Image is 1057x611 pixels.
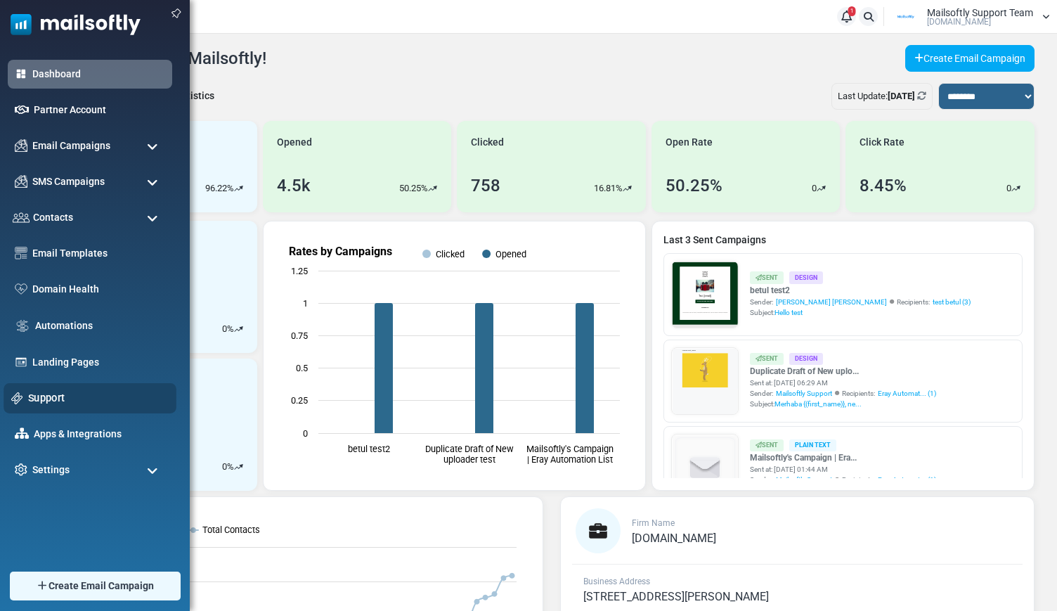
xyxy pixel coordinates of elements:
[34,427,165,442] a: Apps & Integrations
[927,18,991,26] span: [DOMAIN_NAME]
[888,6,923,27] img: User Logo
[424,444,513,465] text: Duplicate Draft of New uploader test
[471,173,500,198] div: 758
[837,7,856,26] a: 1
[776,388,832,399] span: Mailsoftly Support
[583,590,769,603] span: [STREET_ADDRESS][PERSON_NAME]
[812,181,817,195] p: 0
[672,435,737,501] img: empty-draft-icon2.svg
[860,173,907,198] div: 8.45%
[74,369,411,382] p: Lorem ipsum dolor sit amet, consectetur adipiscing elit, sed do eiusmod tempor incididunt
[750,399,936,409] div: Subject:
[789,353,823,365] div: Design
[15,67,27,80] img: dashboard-icon-active.svg
[917,91,926,101] a: Refresh Stats
[878,388,936,399] a: Eray Automat... (1)
[774,309,803,316] span: Hello test
[666,173,722,198] div: 50.25%
[15,175,27,188] img: campaigns-icon.png
[776,297,887,307] span: [PERSON_NAME] [PERSON_NAME]
[15,318,30,334] img: workflow.svg
[666,135,713,150] span: Open Rate
[32,67,165,82] a: Dashboard
[48,579,154,593] span: Create Email Campaign
[32,355,165,370] a: Landing Pages
[750,365,936,378] a: Duplicate Draft of New uplo...
[32,282,165,297] a: Domain Health
[222,460,227,474] p: 0
[216,333,269,345] strong: Follow Us
[291,395,308,406] text: 0.25
[291,266,308,276] text: 1.25
[927,8,1033,18] span: Mailsoftly Support Team
[526,444,613,465] text: Mailsoftly's Campaign | Eray Automation List
[303,428,308,439] text: 0
[750,307,971,318] div: Subject:
[222,322,227,336] p: 0
[905,45,1035,72] a: Create Email Campaign
[275,233,634,479] svg: Rates by Campaigns
[185,286,301,297] strong: Shop Now and Save Big!
[583,577,650,586] span: Business Address
[13,212,30,222] img: contacts-icon.svg
[15,463,27,476] img: settings-icon.svg
[15,247,27,259] img: email-templates-icon.svg
[34,103,165,117] a: Partner Account
[11,392,23,404] img: support-icon.svg
[15,356,27,368] img: landing_pages.svg
[888,91,915,101] b: [DATE]
[33,210,73,225] span: Contacts
[860,135,904,150] span: Click Rate
[750,271,784,283] div: Sent
[750,464,936,475] div: Sent at: [DATE] 01:44 AM
[296,363,308,373] text: 0.5
[933,297,971,307] a: test betul (3)
[289,245,392,258] text: Rates by Campaigns
[202,525,260,535] text: Total Contacts
[878,475,936,485] a: Eray Automat... (1)
[632,532,716,545] span: [DOMAIN_NAME]
[74,7,411,21] p: Merhaba {(first_name)}
[750,475,936,485] div: Sender: Recipients:
[32,463,70,477] span: Settings
[750,353,784,365] div: Sent
[35,319,165,333] a: Automations
[750,284,971,297] a: betul test2
[632,518,675,528] span: Firm Name
[594,181,623,195] p: 16.81%
[750,439,784,451] div: Sent
[750,297,971,307] div: Sender: Recipients:
[888,6,1050,27] a: User Logo Mailsoftly Support Team [DOMAIN_NAME]
[28,390,169,406] a: Support
[774,400,862,408] span: Merhaba {(first_name)}, ne...
[750,378,936,388] div: Sent at: [DATE] 06:29 AM
[15,283,27,295] img: domain-health-icon.svg
[471,135,504,150] span: Clicked
[632,533,716,544] a: [DOMAIN_NAME]
[277,135,312,150] span: Opened
[848,6,856,16] span: 1
[32,139,110,153] span: Email Campaigns
[277,173,311,198] div: 4.5k
[15,139,27,152] img: campaigns-icon.png
[399,181,428,195] p: 50.25%
[789,439,836,451] div: Plain Text
[347,444,389,454] text: betul test2
[205,181,234,195] p: 96.22%
[291,330,308,341] text: 0.75
[789,271,823,283] div: Design
[750,451,936,464] a: Mailsoftly's Campaign | Era...
[750,388,936,399] div: Sender: Recipients:
[303,298,308,309] text: 1
[32,246,165,261] a: Email Templates
[222,322,243,336] div: %
[171,279,315,305] a: Shop Now and Save Big!
[1006,181,1011,195] p: 0
[32,174,105,189] span: SMS Campaigns
[436,249,465,259] text: Clicked
[831,83,933,110] div: Last Update:
[663,233,1023,247] a: Last 3 Sent Campaigns
[776,475,832,485] span: Mailsoftly Support
[63,244,422,266] h1: Test {(email)}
